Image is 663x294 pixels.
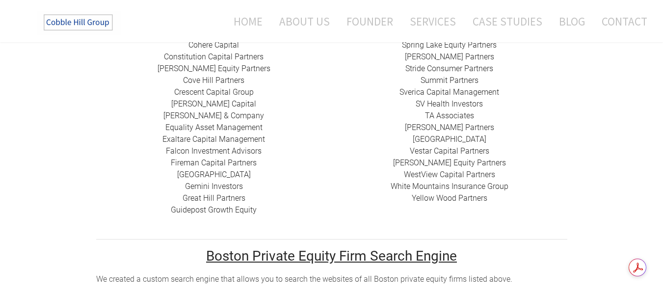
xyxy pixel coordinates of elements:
[206,248,457,264] u: Boston Private Equity Firm Search Engine
[339,8,400,34] a: Founder
[404,170,495,179] a: ​WestView Capital Partners
[185,182,243,191] a: Gemini Investors
[219,8,270,34] a: Home
[405,64,493,73] a: Stride Consumer Partners
[163,111,264,120] a: [PERSON_NAME] & Company
[393,158,506,167] a: [PERSON_NAME] Equity Partners
[166,146,262,156] a: ​Falcon Investment Advisors
[413,134,486,144] a: ​[GEOGRAPHIC_DATA]
[405,123,494,132] a: [PERSON_NAME] Partners
[165,123,263,132] a: ​Equality Asset Management
[410,146,489,156] a: ​Vestar Capital Partners
[174,87,254,97] a: ​Crescent Capital Group
[171,99,256,108] a: [PERSON_NAME] Capital
[162,134,265,144] a: ​Exaltare Capital Management
[177,170,251,179] a: ​[GEOGRAPHIC_DATA]
[171,205,257,214] a: Guidepost Growth Equity
[399,87,499,97] a: Sverica Capital Management
[402,40,497,50] a: Spring Lake Equity Partners
[425,111,474,120] a: ​TA Associates
[158,64,270,73] a: ​[PERSON_NAME] Equity Partners
[391,182,508,191] a: White Mountains Insurance Group
[188,40,239,50] a: Cohere Capital
[552,8,592,34] a: Blog
[594,8,647,34] a: Contact
[183,76,244,85] a: Cove Hill Partners
[421,76,478,85] a: Summit Partners
[171,158,257,167] a: Fireman Capital Partners
[402,8,463,34] a: Services
[272,8,337,34] a: About Us
[416,99,483,108] a: SV Health Investors
[96,273,567,285] div: ​We created a custom search engine that allows you to search the websites of all Boston private e...
[183,193,245,203] a: Great Hill Partners​
[164,52,264,61] a: Constitution Capital Partners
[37,10,121,35] img: The Cobble Hill Group LLC
[412,193,487,203] a: Yellow Wood Partners
[465,8,550,34] a: Case Studies
[405,52,494,61] a: [PERSON_NAME] Partners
